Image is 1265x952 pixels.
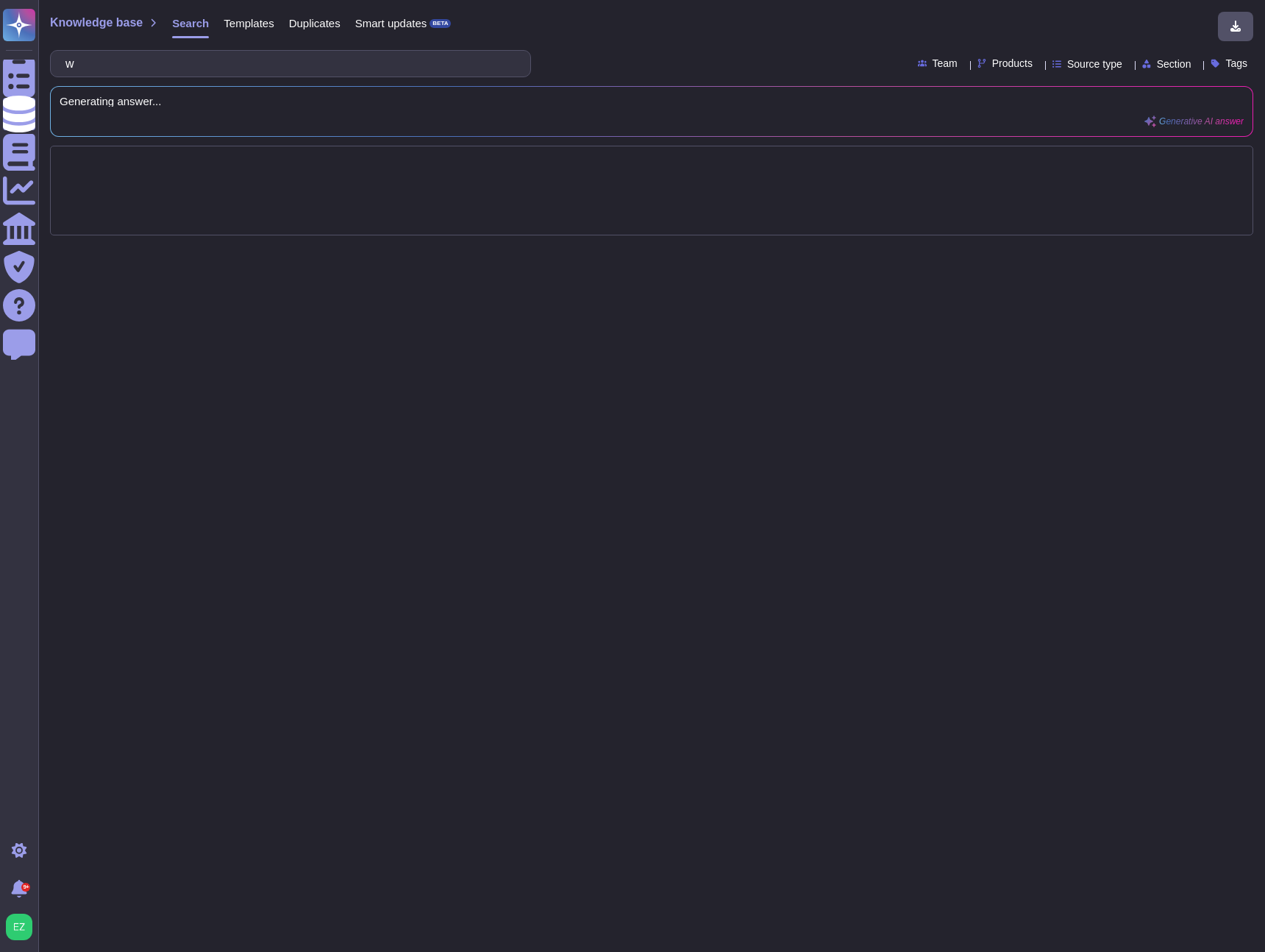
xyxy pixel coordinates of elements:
span: Smart updates [355,18,427,29]
span: Templates [224,18,274,29]
input: Search a question or template... [58,51,516,77]
div: BETA [430,19,451,28]
span: Products [992,58,1033,68]
span: Duplicates [289,18,341,29]
button: user [3,911,43,943]
span: Knowledge base [50,17,143,29]
span: Team [933,58,958,68]
span: Tags [1225,58,1247,68]
img: user [6,914,32,940]
span: Source type [1067,59,1122,69]
span: Generative AI answer [1159,117,1244,126]
span: Generating answer... [60,96,1244,107]
span: Search [172,18,209,29]
span: Section [1157,59,1191,69]
div: 9+ [21,883,30,892]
